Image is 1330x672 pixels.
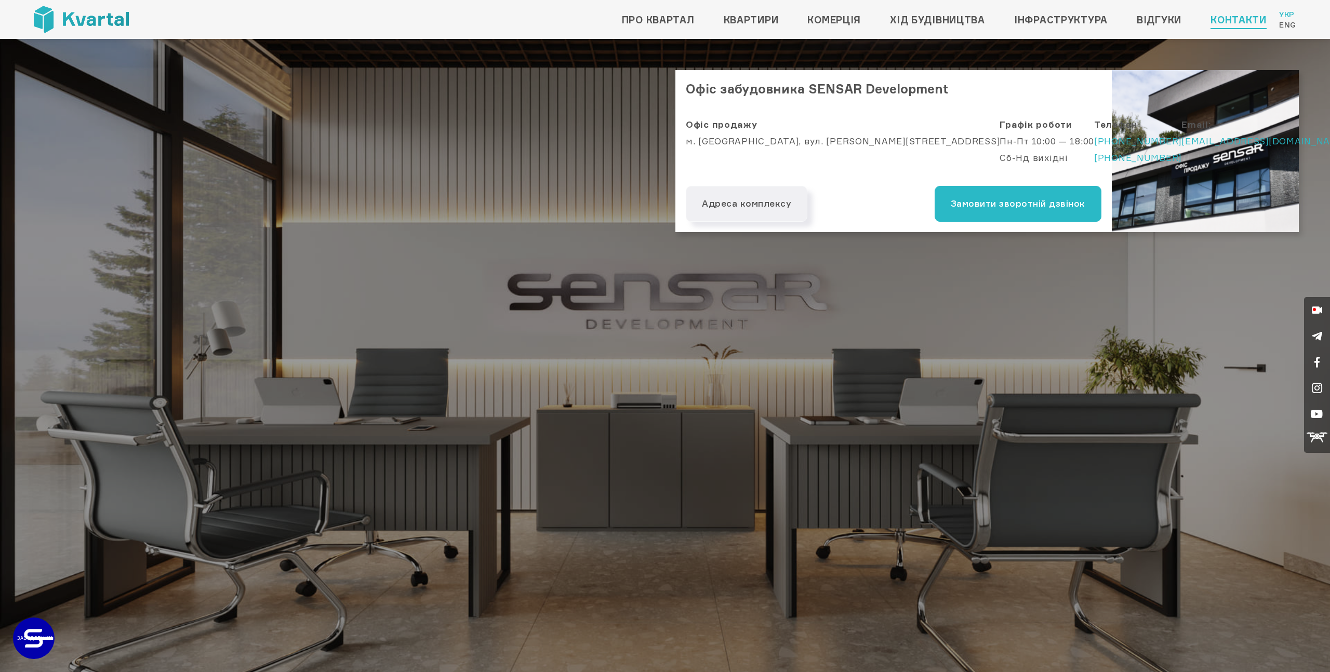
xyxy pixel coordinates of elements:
div: м. [GEOGRAPHIC_DATA], вул. [PERSON_NAME][STREET_ADDRESS] [686,116,1000,175]
a: Контакти [1211,11,1267,28]
a: [PHONE_NUMBER] [1094,136,1181,146]
text: ЗАБУДОВНИК [17,635,52,641]
a: ЗАБУДОВНИК [13,617,55,659]
strong: Графік роботи [1000,119,1072,130]
strong: Офіс продажу [686,119,757,130]
a: Укр [1279,9,1296,20]
strong: Телефон [1094,119,1137,130]
a: Про квартал [622,11,695,28]
div: Пн-Пт 10:00 — 18:00 Сб-Нд вихідні [1000,116,1094,175]
a: Відгуки [1137,11,1181,28]
img: Kvartal [34,6,129,33]
a: Eng [1279,20,1296,30]
a: Хід будівництва [890,11,985,28]
a: Квартири [724,11,779,28]
button: Замовити зворотній дзвінок [935,186,1101,222]
h2: Офіс забудовника SENSAR Development [675,70,1112,106]
a: [PHONE_NUMBER] [1094,152,1181,163]
a: Комерція [807,11,861,28]
a: Інфраструктура [1014,11,1108,28]
button: Адреса комплексу [686,186,807,222]
strong: Email: [1181,119,1211,130]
